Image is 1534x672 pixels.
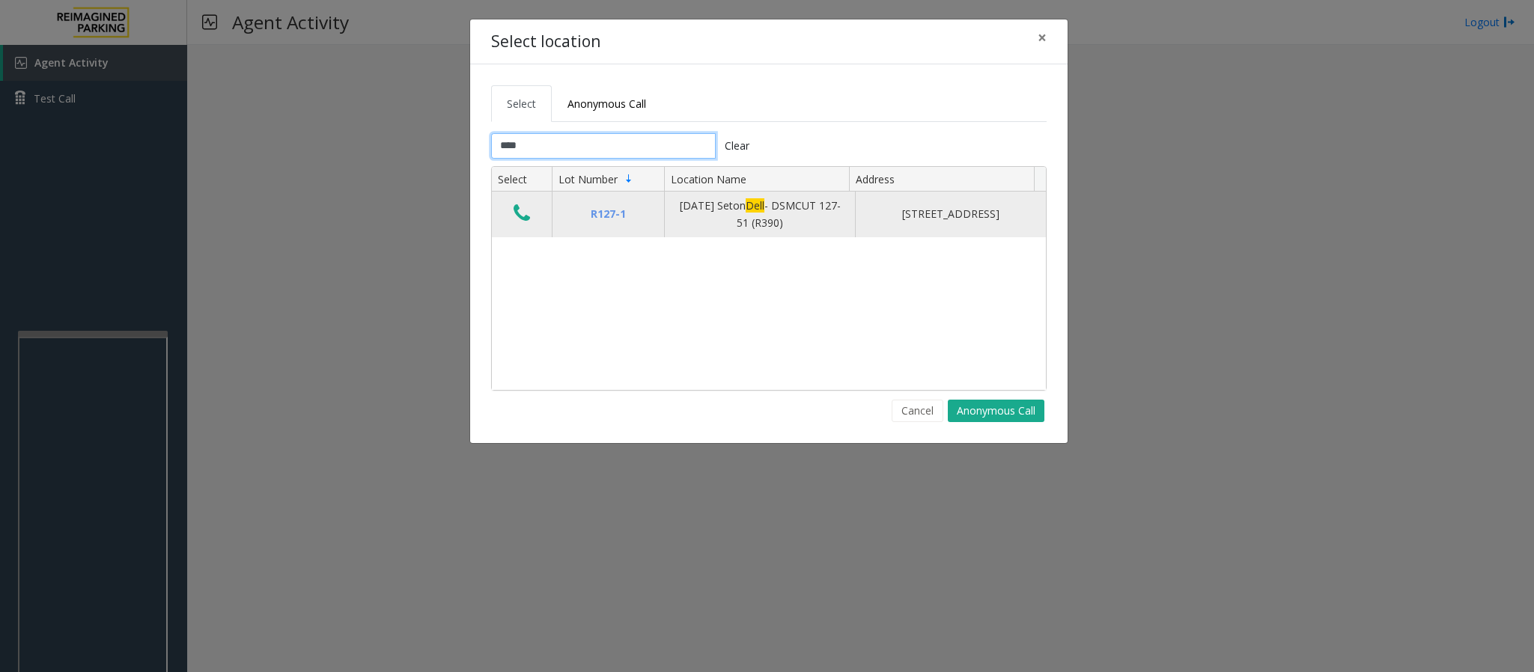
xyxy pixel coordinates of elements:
[507,97,536,111] span: Select
[492,167,552,192] th: Select
[1027,19,1057,56] button: Close
[1038,27,1047,48] span: ×
[865,206,1037,222] div: [STREET_ADDRESS]
[716,133,758,159] button: Clear
[674,198,846,231] div: [DATE] Seton - DSMCUT 127-51 (R390)
[558,172,618,186] span: Lot Number
[948,400,1044,422] button: Anonymous Call
[567,97,646,111] span: Anonymous Call
[746,198,764,213] span: Dell
[671,172,746,186] span: Location Name
[491,30,600,54] h4: Select location
[491,85,1047,122] ul: Tabs
[561,206,655,222] div: R127-1
[492,167,1046,390] div: Data table
[892,400,943,422] button: Cancel
[856,172,895,186] span: Address
[623,173,635,185] span: Sortable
